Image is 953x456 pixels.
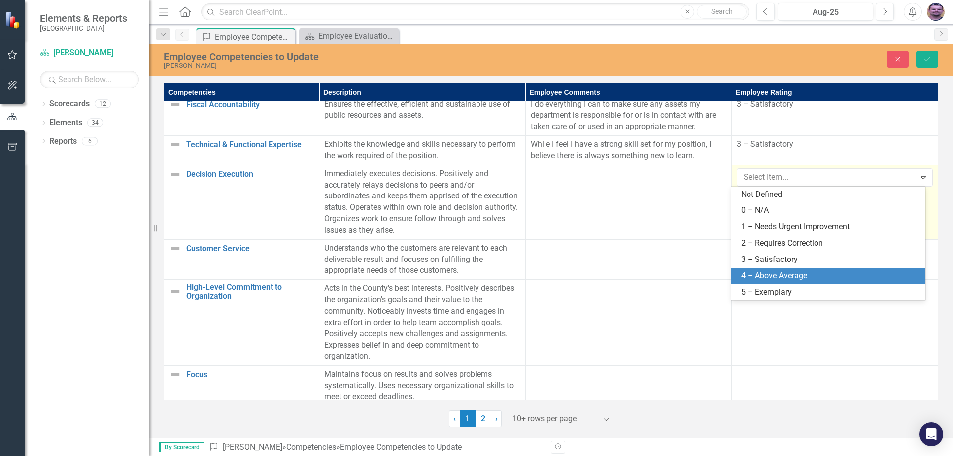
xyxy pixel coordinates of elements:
[186,100,314,109] a: Fiscal Accountability
[49,117,82,129] a: Elements
[169,243,181,255] img: Not Defined
[741,205,919,216] div: 0 – N/A
[302,30,396,42] a: Employee Evaluation Navigation
[40,47,139,59] a: [PERSON_NAME]
[453,414,456,423] span: ‹
[201,3,749,21] input: Search ClearPoint...
[164,62,598,69] div: [PERSON_NAME]
[460,410,476,427] span: 1
[741,238,919,249] div: 2 – Requires Correction
[495,414,498,423] span: ›
[919,422,943,446] div: Open Intercom Messenger
[169,99,181,111] img: Not Defined
[340,442,462,452] div: Employee Competencies to Update
[87,119,103,127] div: 34
[186,370,314,379] a: Focus
[741,254,919,265] div: 3 – Satisfactory
[324,139,520,162] p: Exhibits the knowledge and skills necessary to perform the work required of the position.
[169,168,181,180] img: Not Defined
[209,442,544,453] div: » »
[741,221,919,233] div: 1 – Needs Urgent Improvement
[711,7,733,15] span: Search
[324,369,520,403] p: Maintains focus on results and solves problems systematically. Uses necessary organizational skil...
[318,30,396,42] div: Employee Evaluation Navigation
[169,369,181,381] img: Not Defined
[697,5,747,19] button: Search
[215,31,293,43] div: Employee Competencies to Update
[741,287,919,298] div: 5 – Exemplary
[531,99,727,133] p: I do everything I can to make sure any assets my department is responsible for or is in contact w...
[737,139,793,149] span: 3 – Satisfactory
[159,442,204,452] span: By Scorecard
[737,99,793,109] span: 3 – Satisfactory
[49,98,90,110] a: Scorecards
[40,24,127,32] small: [GEOGRAPHIC_DATA]
[40,12,127,24] span: Elements & Reports
[324,283,520,362] p: Acts in the County's best interests. Positively describes the organization's goals and their valu...
[186,140,314,149] a: Technical & Functional Expertise
[741,270,919,282] div: 4 – Above Average
[476,410,491,427] a: 2
[927,3,945,21] img: Curtis Lupton
[186,170,314,179] a: Decision Execution
[186,283,314,300] a: High-Level Commitment to Organization
[169,286,181,298] img: Not Defined
[95,100,111,108] div: 12
[223,442,282,452] a: [PERSON_NAME]
[324,99,520,122] p: Ensures the effective, efficient and sustainable use of public resources and assets.
[778,3,873,21] button: Aug-25
[741,189,919,200] div: Not Defined
[164,51,598,62] div: Employee Competencies to Update
[186,244,314,253] a: Customer Service
[82,137,98,145] div: 6
[781,6,870,18] div: Aug-25
[49,136,77,147] a: Reports
[5,11,22,29] img: ClearPoint Strategy
[531,139,727,162] p: While I feel I have a strong skill set for my position, I believe there is always something new t...
[324,243,520,277] p: Understands who the customers are relevant to each deliverable result and focuses on fulfilling t...
[40,71,139,88] input: Search Below...
[286,442,336,452] a: Competencies
[324,168,520,236] p: Immediately executes decisions. Positively and accurately relays decisions to peers and/or subord...
[169,139,181,151] img: Not Defined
